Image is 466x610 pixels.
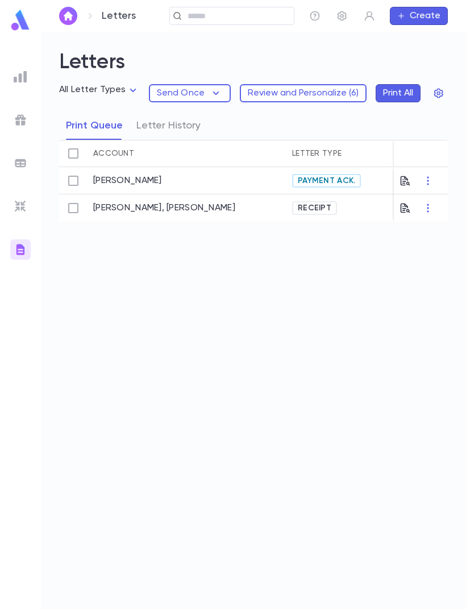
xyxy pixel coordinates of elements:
img: campaigns_grey.99e729a5f7ee94e3726e6486bddda8f1.svg [14,113,27,127]
img: batches_grey.339ca447c9d9533ef1741baa751efc33.svg [14,156,27,170]
img: letters_gradient.3eab1cb48f695cfc331407e3924562ea.svg [14,243,27,256]
img: logo [9,9,32,31]
span: Receipt [293,204,336,213]
div: Account [93,140,134,167]
button: Send Once [149,84,231,102]
span: All Letter Types [59,85,126,94]
p: Letters [102,10,136,22]
a: [PERSON_NAME], [PERSON_NAME] [93,202,235,214]
div: Letter Type [292,140,342,167]
button: Review and Personalize (6) [240,84,367,102]
div: All Letter Types [59,81,140,99]
div: Account [88,140,286,167]
button: Preview [400,172,411,190]
img: reports_grey.c525e4749d1bce6a11f5fe2a8de1b229.svg [14,70,27,84]
button: Print Queue [66,111,123,140]
p: Send Once [157,88,205,99]
button: Preview [400,199,411,217]
span: Payment Ack. [293,176,360,185]
button: Letter History [136,111,201,140]
h2: Letters [59,50,448,84]
img: imports_grey.530a8a0e642e233f2baf0ef88e8c9fcb.svg [14,200,27,213]
img: home_white.a664292cf8c1dea59945f0da9f25487c.svg [61,11,75,20]
button: Print All [376,84,421,102]
div: Letter Type [286,140,400,167]
button: Create [390,7,448,25]
a: [PERSON_NAME] [93,175,162,186]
